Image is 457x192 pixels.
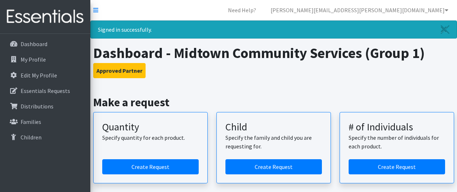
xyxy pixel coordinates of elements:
[21,134,42,141] p: Children
[93,63,146,78] button: Approved Partner
[21,72,57,79] p: Edit My Profile
[21,118,41,125] p: Families
[21,87,70,94] p: Essentials Requests
[434,21,457,38] a: Close
[102,121,199,133] h3: Quantity
[265,3,454,17] a: [PERSON_NAME][EMAIL_ADDRESS][PERSON_NAME][DOMAIN_NAME]
[21,56,46,63] p: My Profile
[3,52,87,67] a: My Profile
[21,40,47,48] p: Dashboard
[102,133,199,142] p: Specify quantity for each product.
[3,68,87,82] a: Edit My Profile
[93,44,454,62] h1: Dashboard - Midtown Community Services (Group 1)
[3,84,87,98] a: Essentials Requests
[349,121,445,133] h3: # of Individuals
[3,130,87,144] a: Children
[3,37,87,51] a: Dashboard
[102,159,199,174] a: Create a request by quantity
[90,21,457,39] div: Signed in successfully.
[349,159,445,174] a: Create a request by number of individuals
[93,95,454,109] h2: Make a request
[225,121,322,133] h3: Child
[349,133,445,151] p: Specify the number of individuals for each product.
[222,3,262,17] a: Need Help?
[3,99,87,113] a: Distributions
[225,159,322,174] a: Create a request for a child or family
[3,5,87,29] img: HumanEssentials
[3,115,87,129] a: Families
[21,103,53,110] p: Distributions
[225,133,322,151] p: Specify the family and child you are requesting for.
